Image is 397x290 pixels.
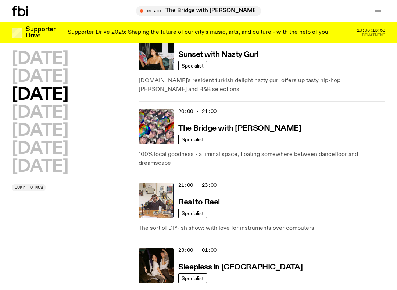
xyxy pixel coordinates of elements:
[178,199,220,206] h3: Real to Reel
[12,69,68,85] button: [DATE]
[12,51,68,67] button: [DATE]
[178,51,258,59] h3: Sunset with Nazty Gurl
[178,50,258,59] a: Sunset with Nazty Gurl
[15,185,43,189] span: Jump to now
[68,29,330,36] p: Supporter Drive 2025: Shaping the future of our city’s music, arts, and culture - with the help o...
[139,150,385,168] p: 100% local goodness - a liminal space, floating somewhere between dancefloor and dreamscape
[182,275,204,281] span: Specialist
[357,28,385,32] span: 10:03:13:53
[139,248,174,283] img: Marcus Whale is on the left, bent to his knees and arching back with a gleeful look his face He i...
[139,224,385,233] p: The sort of DIY-ish show: with love for instruments over computers.
[12,184,46,191] button: Jump to now
[178,273,207,283] a: Specialist
[182,137,204,142] span: Specialist
[178,209,207,218] a: Specialist
[178,108,217,115] span: 20:00 - 21:00
[178,125,301,133] h3: The Bridge with [PERSON_NAME]
[12,159,68,175] button: [DATE]
[178,61,207,70] a: Specialist
[139,183,174,218] img: Jasper Craig Adams holds a vintage camera to his eye, obscuring his face. He is wearing a grey ju...
[12,123,68,139] button: [DATE]
[178,197,220,206] a: Real to Reel
[139,76,385,94] p: [DOMAIN_NAME]'s resident turkish delight nazty gurl offers up tasty hip-hop, [PERSON_NAME] and R&...
[182,210,204,216] span: Specialist
[178,135,207,144] a: Specialist
[26,26,55,39] h3: Supporter Drive
[178,264,303,271] h3: Sleepless in [GEOGRAPHIC_DATA]
[12,141,68,157] button: [DATE]
[12,105,68,121] button: [DATE]
[178,182,217,189] span: 21:00 - 23:00
[12,87,68,103] button: [DATE]
[178,247,217,254] span: 23:00 - 01:00
[182,63,204,68] span: Specialist
[136,6,261,16] button: On AirThe Bridge with [PERSON_NAME]
[178,262,303,271] a: Sleepless in [GEOGRAPHIC_DATA]
[362,33,385,37] span: Remaining
[178,123,301,133] a: The Bridge with [PERSON_NAME]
